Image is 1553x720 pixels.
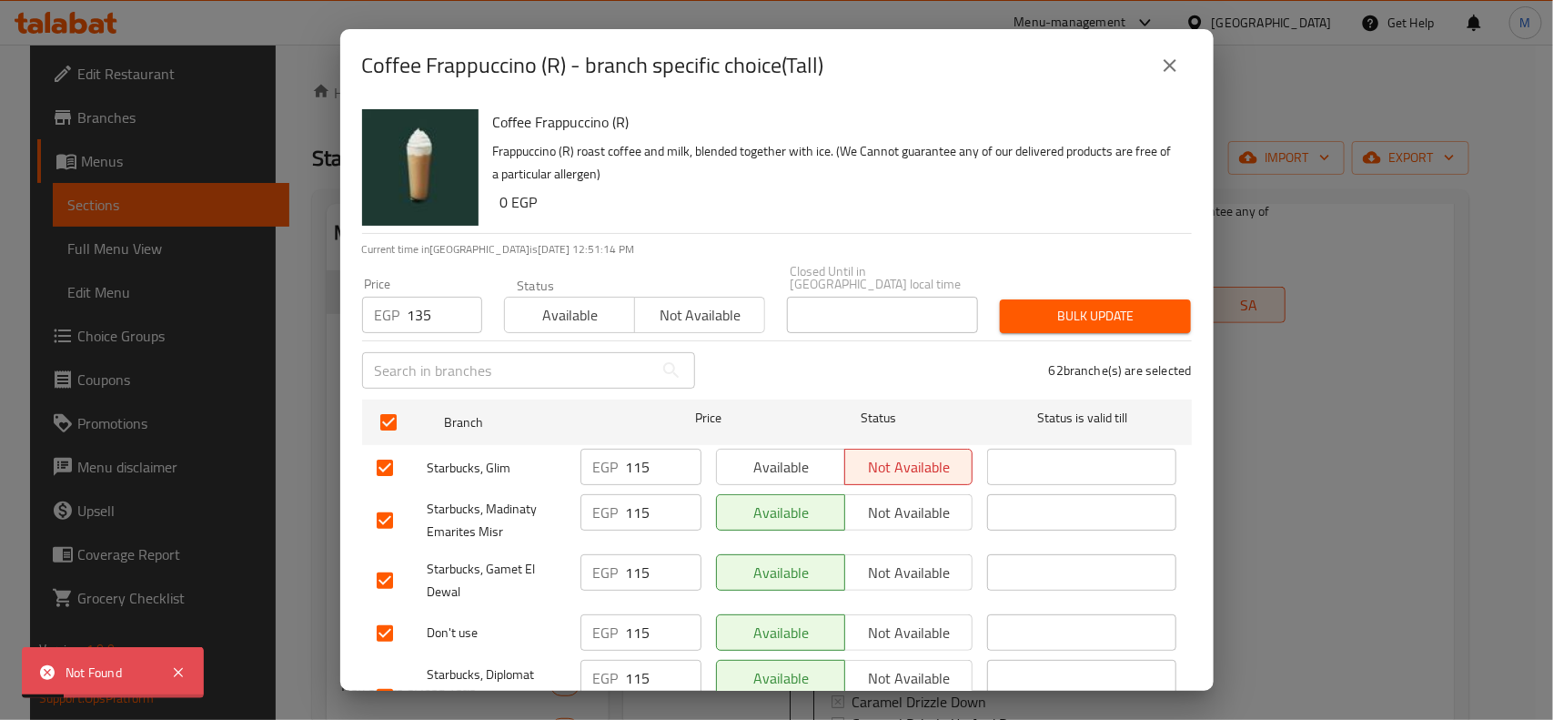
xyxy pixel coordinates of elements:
span: Not available [852,500,966,526]
span: Status is valid till [987,407,1176,430]
input: Search in branches [362,352,653,389]
span: Available [724,500,838,526]
span: Available [724,620,838,646]
span: Available [724,454,838,481]
span: Branch [444,411,633,434]
input: Please enter price [626,494,701,531]
span: Bulk update [1014,305,1176,328]
p: Frappuccino (R) roast coffee and milk, blended together with ice. (We Cannot guarantee any of our... [493,140,1177,186]
button: Available [716,660,845,696]
button: Not available [844,614,973,651]
span: Starbucks, Madinaty Emarites Misr [428,498,566,543]
button: Available [716,614,845,651]
button: Available [504,297,635,333]
p: Current time in [GEOGRAPHIC_DATA] is [DATE] 12:51:14 PM [362,241,1192,258]
p: EGP [593,562,619,583]
span: Available [724,560,838,586]
span: Available [724,665,838,692]
button: Not available [634,297,765,333]
p: EGP [593,622,619,644]
input: Please enter price [626,614,701,651]
h6: 0 EGP [500,189,1177,215]
button: Not available [844,449,973,485]
input: Please enter price [626,554,701,591]
span: Starbucks, Glim [428,457,566,480]
p: EGP [593,456,619,478]
span: Don't use [428,622,566,644]
h2: Coffee Frappuccino (R) - branch specific choice(Tall) [362,51,824,80]
button: Available [716,449,845,485]
button: Not available [844,554,973,591]
input: Please enter price [626,449,701,485]
span: Not available [642,302,758,329]
span: Available [512,302,628,329]
p: EGP [593,502,619,523]
span: Not available [852,620,966,646]
button: Available [716,494,845,531]
input: Please enter price [408,297,482,333]
input: Please enter price [626,660,701,696]
button: Bulk update [1000,299,1191,333]
img: Coffee Frappuccino (R) [362,109,479,226]
button: Not available [844,660,973,696]
p: 62 branche(s) are selected [1049,361,1192,380]
span: Not available [852,560,966,586]
span: Price [648,407,769,430]
h6: Coffee Frappuccino (R) [493,109,1177,135]
span: Not available [852,454,966,481]
button: close [1148,44,1192,87]
p: EGP [375,304,400,326]
div: Not Found [66,663,153,683]
button: Available [716,554,845,591]
button: Not available [844,494,973,531]
p: EGP [593,667,619,689]
span: Starbucks, Gamet El Dewal [428,558,566,603]
span: Status [783,407,973,430]
span: Not available [852,665,966,692]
